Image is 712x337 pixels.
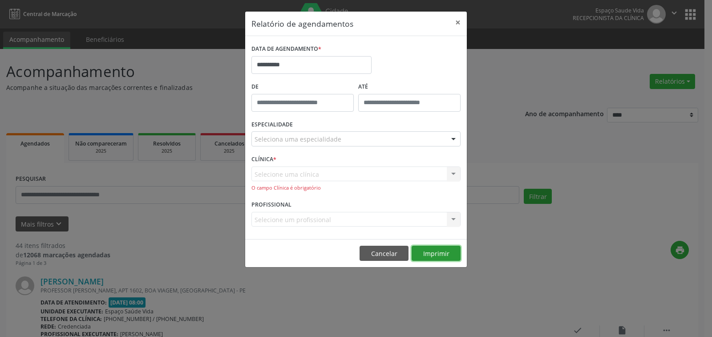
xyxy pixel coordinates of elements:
[449,12,467,33] button: Close
[360,246,409,261] button: Cancelar
[251,80,354,94] label: De
[251,18,353,29] h5: Relatório de agendamentos
[251,153,276,166] label: CLÍNICA
[251,198,291,212] label: PROFISSIONAL
[358,80,461,94] label: ATÉ
[251,184,461,192] div: O campo Clínica é obrigatório
[255,134,341,144] span: Seleciona uma especialidade
[251,118,293,132] label: ESPECIALIDADE
[251,42,321,56] label: DATA DE AGENDAMENTO
[412,246,461,261] button: Imprimir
